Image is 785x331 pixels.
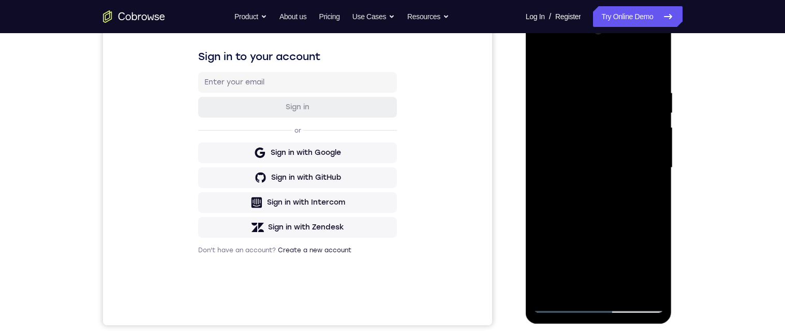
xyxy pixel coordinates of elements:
[593,6,682,27] a: Try Online Demo
[555,6,581,27] a: Register
[526,6,545,27] a: Log In
[95,214,294,235] button: Sign in with Intercom
[95,239,294,260] button: Sign in with Zendesk
[165,244,241,254] div: Sign in with Zendesk
[549,10,551,23] span: /
[279,6,306,27] a: About us
[95,164,294,185] button: Sign in with Google
[175,268,248,276] a: Create a new account
[168,169,238,180] div: Sign in with Google
[103,10,165,23] a: Go to the home page
[164,219,242,229] div: Sign in with Intercom
[407,6,449,27] button: Resources
[234,6,267,27] button: Product
[352,6,395,27] button: Use Cases
[189,148,200,156] p: or
[95,189,294,210] button: Sign in with GitHub
[168,194,238,205] div: Sign in with GitHub
[319,6,339,27] a: Pricing
[95,268,294,276] p: Don't have an account?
